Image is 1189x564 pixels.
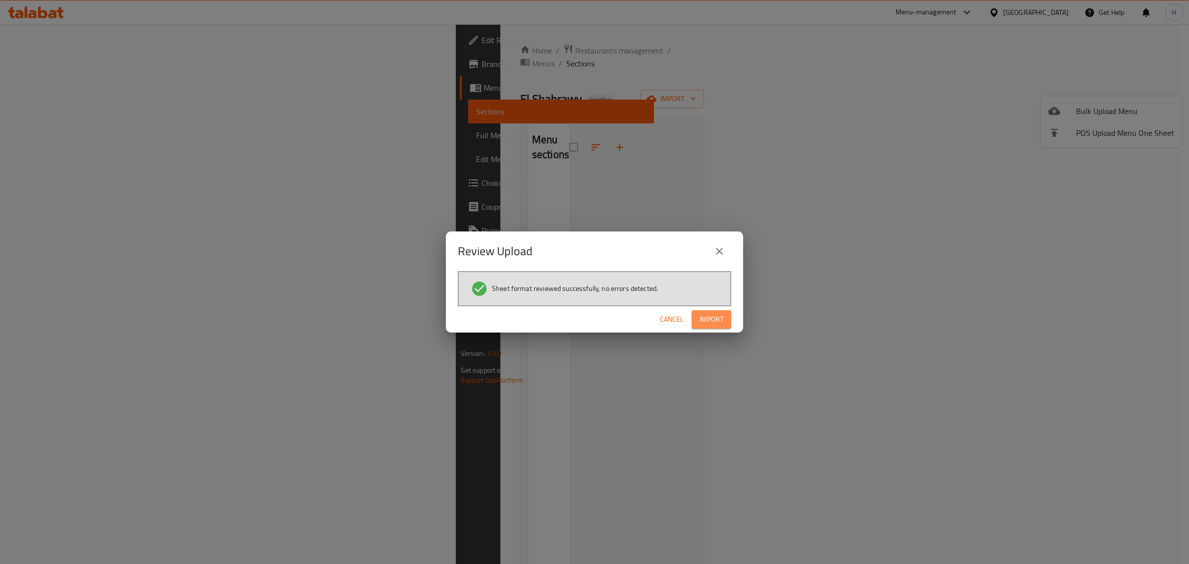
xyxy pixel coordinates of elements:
button: Import [692,310,731,329]
button: close [707,239,731,263]
h2: Review Upload [458,243,533,259]
span: Sheet format reviewed successfully, no errors detected. [492,283,658,293]
button: Cancel [656,310,688,329]
span: Import [700,313,723,326]
span: Cancel [660,313,684,326]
